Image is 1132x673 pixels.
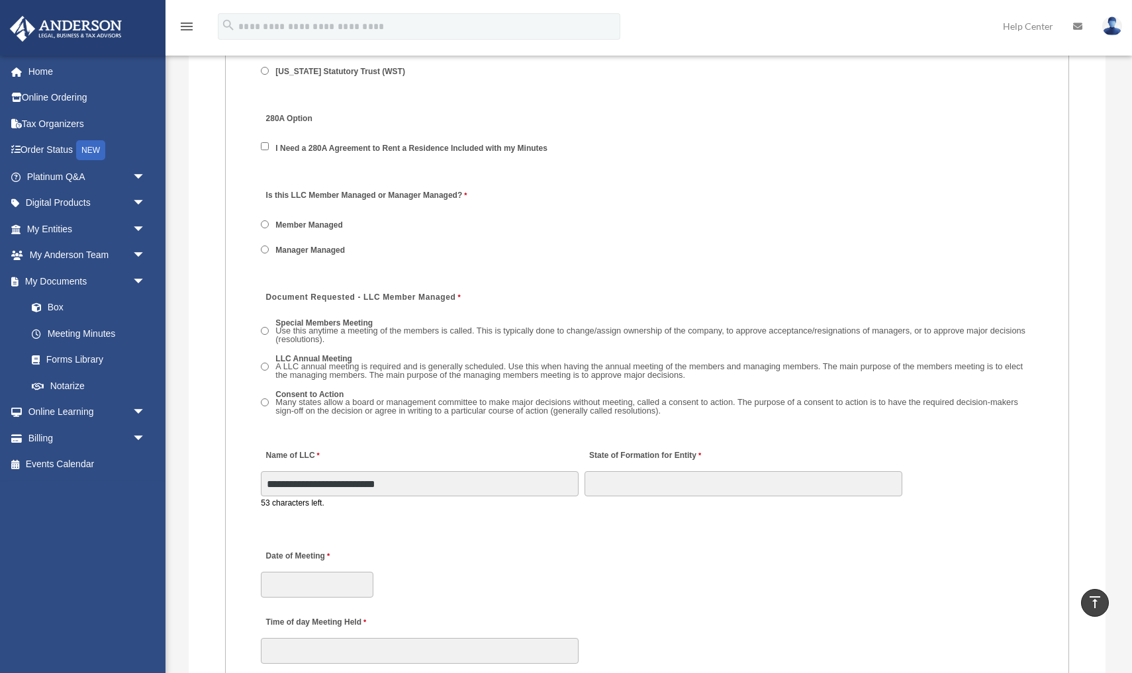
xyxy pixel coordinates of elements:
div: 53 characters left. [261,496,579,510]
a: My Anderson Teamarrow_drop_down [9,242,165,269]
label: Is this LLC Member Managed or Manager Managed? [261,187,470,204]
label: LLC Annual Meeting [271,353,1033,382]
span: arrow_drop_down [132,216,159,243]
a: menu [179,23,195,34]
img: Anderson Advisors Platinum Portal [6,16,126,42]
span: arrow_drop_down [132,399,159,426]
a: My Entitiesarrow_drop_down [9,216,165,242]
label: I Need a 280A Agreement to Rent a Residence Included with my Minutes [271,143,552,155]
a: My Documentsarrow_drop_down [9,268,165,294]
a: Home [9,58,165,85]
i: vertical_align_top [1087,594,1103,610]
label: State of Formation for Entity [585,447,704,465]
label: Manager Managed [271,245,350,257]
span: arrow_drop_down [132,268,159,295]
span: Many states allow a board or management committee to make major decisions without meeting, called... [275,397,1018,416]
label: Member Managed [271,220,348,232]
label: Date of Meeting [261,548,387,566]
label: Special Members Meeting [271,318,1033,347]
span: arrow_drop_down [132,163,159,191]
i: search [221,18,236,32]
label: Consent to Action [271,389,1033,418]
label: 280A Option [261,110,387,128]
span: arrow_drop_down [132,190,159,217]
span: Use this anytime a meeting of the members is called. This is typically done to change/assign owne... [275,326,1025,344]
a: vertical_align_top [1081,589,1109,617]
a: Online Learningarrow_drop_down [9,399,165,426]
span: A LLC annual meeting is required and is generally scheduled. Use this when having the annual meet... [275,361,1023,380]
a: Meeting Minutes [19,320,159,347]
a: Tax Organizers [9,111,165,137]
span: Document Requested - LLC Member Managed [266,292,456,302]
a: Order StatusNEW [9,137,165,164]
span: arrow_drop_down [132,425,159,452]
a: Platinum Q&Aarrow_drop_down [9,163,165,190]
div: NEW [76,140,105,160]
span: arrow_drop_down [132,242,159,269]
a: Digital Productsarrow_drop_down [9,190,165,216]
a: Events Calendar [9,451,165,478]
a: Forms Library [19,347,165,373]
a: Notarize [19,373,165,399]
i: menu [179,19,195,34]
label: [US_STATE] Statutory Trust (WST) [271,66,410,78]
label: Name of LLC [261,447,322,465]
a: Online Ordering [9,85,165,111]
a: Box [19,294,165,321]
img: User Pic [1102,17,1122,36]
label: Time of day Meeting Held [261,614,387,632]
a: Billingarrow_drop_down [9,425,165,451]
